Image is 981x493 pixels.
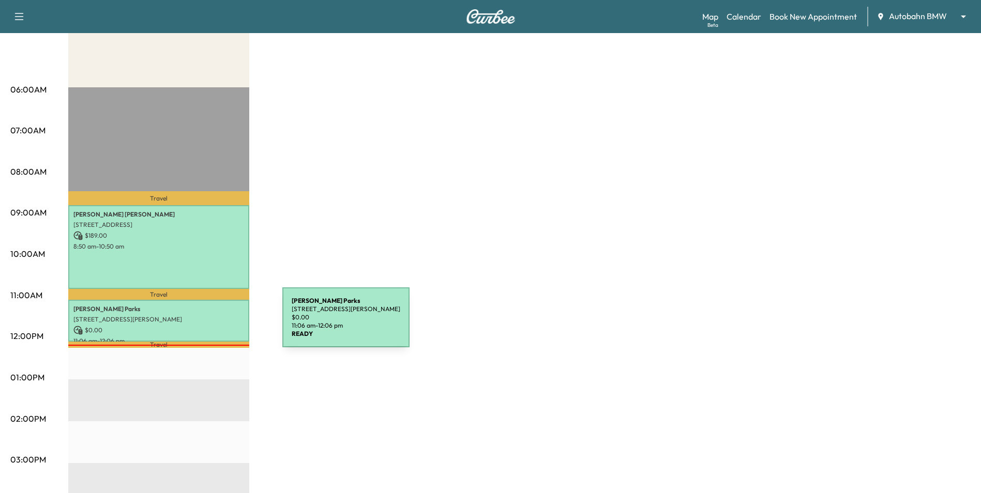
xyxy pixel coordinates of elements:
[769,10,857,23] a: Book New Appointment
[73,221,244,229] p: [STREET_ADDRESS]
[10,83,47,96] p: 06:00AM
[73,337,244,345] p: 11:06 am - 12:06 pm
[73,326,244,335] p: $ 0.00
[73,242,244,251] p: 8:50 am - 10:50 am
[73,305,244,313] p: [PERSON_NAME] Parks
[73,231,244,240] p: $ 189.00
[10,124,46,136] p: 07:00AM
[68,191,249,205] p: Travel
[10,165,47,178] p: 08:00AM
[73,210,244,219] p: [PERSON_NAME] [PERSON_NAME]
[727,10,761,23] a: Calendar
[702,10,718,23] a: MapBeta
[10,248,45,260] p: 10:00AM
[73,315,244,323] p: [STREET_ADDRESS][PERSON_NAME]
[10,330,43,342] p: 12:00PM
[10,453,46,466] p: 03:00PM
[707,21,718,29] div: Beta
[889,10,947,22] span: Autobahn BMW
[68,342,249,348] p: Travel
[10,289,42,301] p: 11:00AM
[68,289,249,300] p: Travel
[10,371,44,383] p: 01:00PM
[10,412,46,425] p: 02:00PM
[466,9,516,24] img: Curbee Logo
[10,206,47,219] p: 09:00AM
